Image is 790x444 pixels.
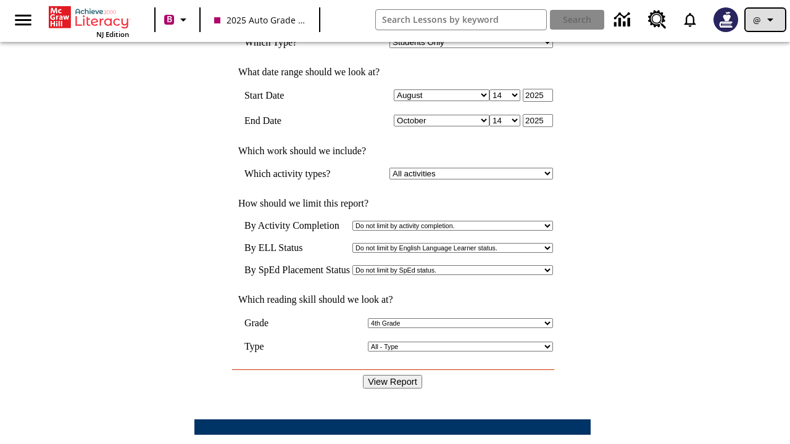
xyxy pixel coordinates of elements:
[376,10,546,30] input: search field
[5,2,41,38] button: Open side menu
[214,14,306,27] span: 2025 Auto Grade 10
[746,9,785,31] button: Profile/Settings
[244,89,348,102] td: Start Date
[363,375,422,388] input: View Report
[244,220,350,231] td: By Activity Completion
[167,12,172,27] span: B
[232,146,553,157] td: Which work should we include?
[244,114,348,127] td: End Date
[244,168,348,179] td: Which activity types?
[244,341,274,352] td: Type
[753,14,761,27] span: @
[232,198,553,209] td: How should we limit this report?
[96,30,129,39] span: NJ Edition
[232,67,553,78] td: What date range should we look at?
[641,3,674,36] a: Resource Center, Will open in new tab
[232,294,553,305] td: Which reading skill should we look at?
[244,318,280,329] td: Grade
[244,265,350,276] td: By SpEd Placement Status
[159,9,196,31] button: Boost Class color is violet red. Change class color
[706,4,746,36] button: Select a new avatar
[244,242,350,253] td: By ELL Status
[49,4,129,39] div: Home
[713,7,738,32] img: Avatar
[607,3,641,37] a: Data Center
[674,4,706,36] a: Notifications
